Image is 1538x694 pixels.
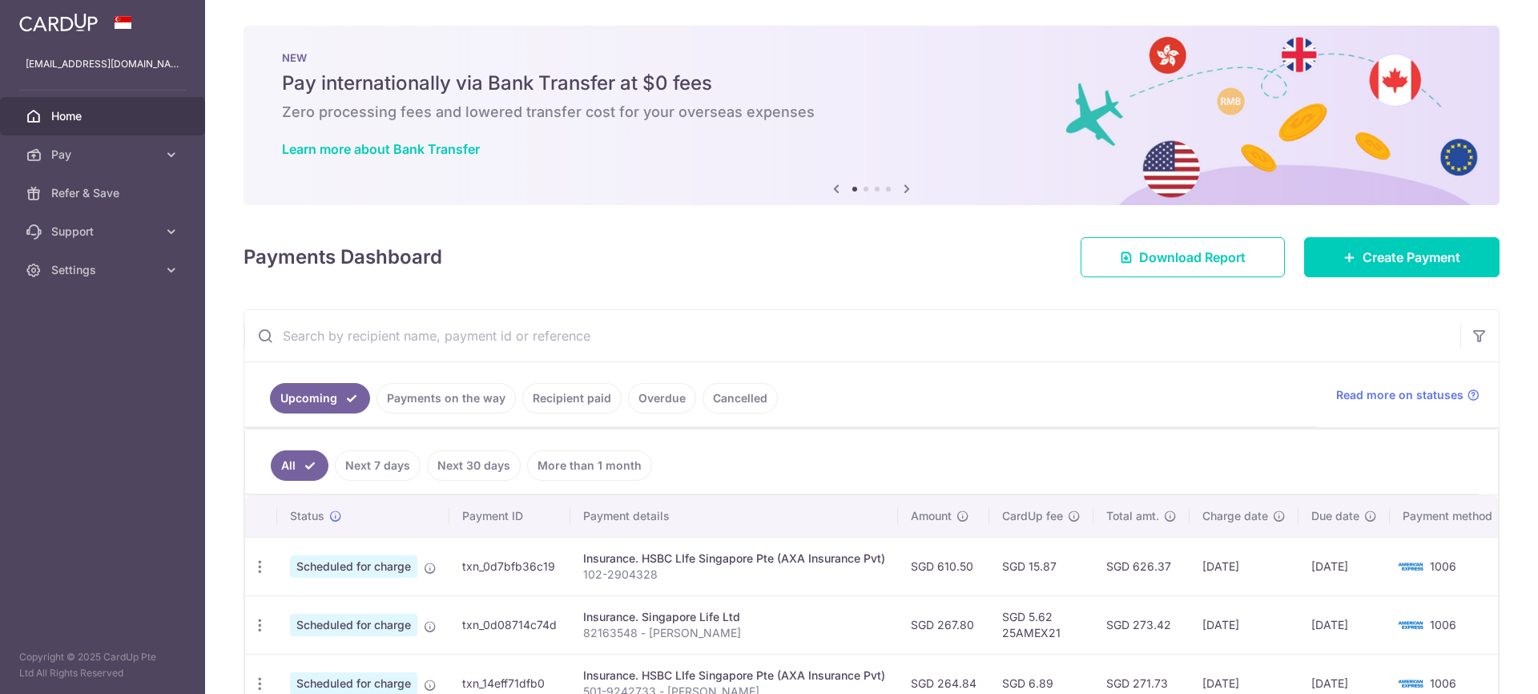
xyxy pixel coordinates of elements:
span: Settings [51,262,157,278]
span: Scheduled for charge [290,555,417,578]
span: Download Report [1139,248,1246,267]
div: Insurance. HSBC LIfe Singapore Pte (AXA Insurance Pvt) [583,668,885,684]
p: NEW [282,51,1461,64]
h4: Payments Dashboard [244,243,442,272]
span: Refer & Save [51,185,157,201]
span: Amount [911,508,952,524]
td: [DATE] [1298,595,1390,654]
img: Bank Card [1395,674,1427,693]
div: Insurance. Singapore Life Ltd [583,609,885,625]
a: Cancelled [703,383,778,414]
td: SGD 267.80 [898,595,989,654]
span: 1006 [1430,676,1456,690]
span: Due date [1311,508,1359,524]
a: Recipient paid [522,383,622,414]
a: All [271,450,328,481]
p: 82163548 - [PERSON_NAME] [583,625,885,641]
th: Payment method [1390,495,1512,537]
a: Next 7 days [335,450,421,481]
span: Read more on statuses [1336,387,1464,403]
span: Scheduled for charge [290,614,417,636]
span: Status [290,508,324,524]
a: Learn more about Bank Transfer [282,141,480,157]
h5: Pay internationally via Bank Transfer at $0 fees [282,71,1461,96]
img: Bank transfer banner [244,26,1500,205]
td: [DATE] [1190,595,1298,654]
td: SGD 5.62 25AMEX21 [989,595,1093,654]
span: Create Payment [1363,248,1460,267]
span: 1006 [1430,618,1456,631]
a: Payments on the way [376,383,516,414]
img: Bank Card [1395,615,1427,635]
span: Pay [51,147,157,163]
a: Create Payment [1304,237,1500,277]
td: SGD 610.50 [898,537,989,595]
td: txn_0d08714c74d [449,595,570,654]
a: Upcoming [270,383,370,414]
th: Payment ID [449,495,570,537]
span: Home [51,108,157,124]
a: Download Report [1081,237,1285,277]
span: Charge date [1202,508,1268,524]
div: Insurance. HSBC LIfe Singapore Pte (AXA Insurance Pvt) [583,551,885,567]
a: Read more on statuses [1336,387,1480,403]
td: SGD 626.37 [1093,537,1190,595]
th: Payment details [570,495,898,537]
span: 1006 [1430,559,1456,573]
a: Overdue [628,383,696,414]
img: Bank Card [1395,557,1427,576]
a: More than 1 month [527,450,652,481]
img: CardUp [19,13,98,32]
input: Search by recipient name, payment id or reference [244,310,1460,361]
h6: Zero processing fees and lowered transfer cost for your overseas expenses [282,103,1461,122]
td: SGD 273.42 [1093,595,1190,654]
td: [DATE] [1298,537,1390,595]
td: [DATE] [1190,537,1298,595]
a: Next 30 days [427,450,521,481]
span: Support [51,224,157,240]
p: [EMAIL_ADDRESS][DOMAIN_NAME] [26,56,179,72]
td: txn_0d7bfb36c19 [449,537,570,595]
span: CardUp fee [1002,508,1063,524]
span: Total amt. [1106,508,1159,524]
td: SGD 15.87 [989,537,1093,595]
p: 102-2904328 [583,567,885,583]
